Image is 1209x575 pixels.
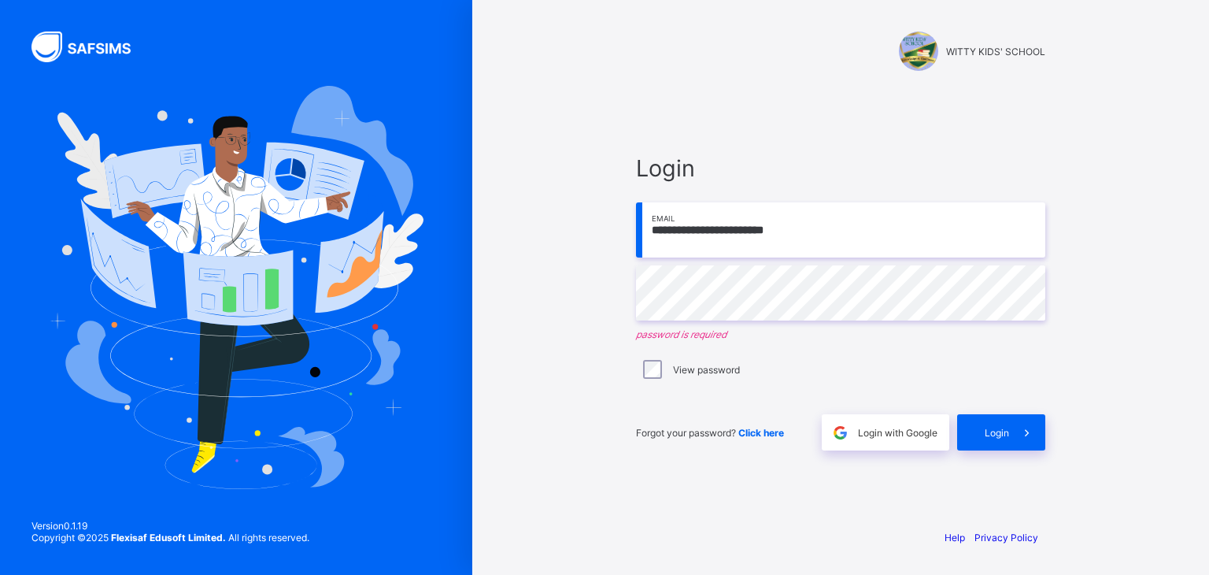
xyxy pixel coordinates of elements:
[636,154,1045,182] span: Login
[858,427,937,439] span: Login with Google
[111,532,226,543] strong: Flexisaf Edusoft Limited.
[31,532,309,543] span: Copyright © 2025 All rights reserved.
[636,328,1045,340] em: password is required
[31,520,309,532] span: Version 0.1.19
[946,46,1045,57] span: WITTY KIDS' SCHOOL
[945,532,965,543] a: Help
[985,427,1009,439] span: Login
[974,532,1038,543] a: Privacy Policy
[738,427,784,439] a: Click here
[831,424,849,442] img: google.396cfc9801f0270233282035f929180a.svg
[673,364,740,376] label: View password
[636,427,784,439] span: Forgot your password?
[49,86,423,489] img: Hero Image
[31,32,150,62] img: SAFSIMS Logo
